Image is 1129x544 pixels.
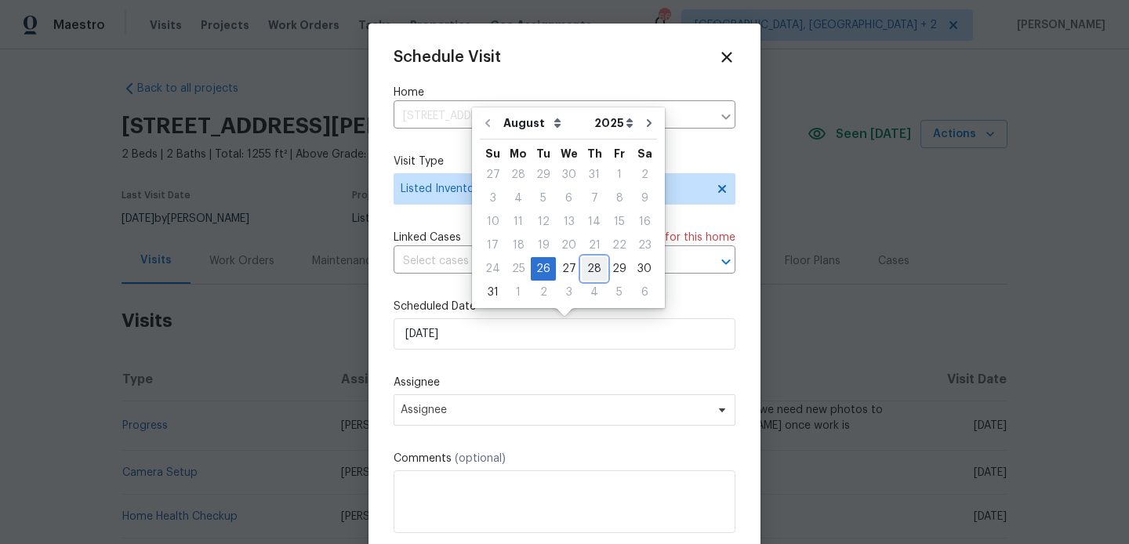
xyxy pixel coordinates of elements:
[582,187,607,209] div: 7
[531,210,556,234] div: Tue Aug 12 2025
[582,234,607,257] div: Thu Aug 21 2025
[556,234,582,256] div: 20
[480,281,506,304] div: Sun Aug 31 2025
[394,85,735,100] label: Home
[632,281,657,304] div: Sat Sep 06 2025
[485,148,500,159] abbr: Sunday
[394,154,735,169] label: Visit Type
[556,257,582,281] div: Wed Aug 27 2025
[632,187,657,209] div: 9
[480,257,506,281] div: Sun Aug 24 2025
[632,211,657,233] div: 16
[607,187,632,210] div: Fri Aug 08 2025
[506,234,531,256] div: 18
[531,258,556,280] div: 26
[632,163,657,187] div: Sat Aug 02 2025
[556,234,582,257] div: Wed Aug 20 2025
[632,210,657,234] div: Sat Aug 16 2025
[394,104,712,129] input: Enter in an address
[587,148,602,159] abbr: Thursday
[480,187,506,209] div: 3
[582,281,607,304] div: Thu Sep 04 2025
[632,187,657,210] div: Sat Aug 09 2025
[607,258,632,280] div: 29
[556,210,582,234] div: Wed Aug 13 2025
[394,249,692,274] input: Select cases
[394,299,735,314] label: Scheduled Date
[607,234,632,256] div: 22
[480,281,506,303] div: 31
[582,164,607,186] div: 31
[531,234,556,256] div: 19
[531,164,556,186] div: 29
[637,148,652,159] abbr: Saturday
[582,211,607,233] div: 14
[531,281,556,304] div: Tue Sep 02 2025
[607,257,632,281] div: Fri Aug 29 2025
[506,211,531,233] div: 11
[614,148,625,159] abbr: Friday
[718,49,735,66] span: Close
[607,164,632,186] div: 1
[394,318,735,350] input: M/D/YYYY
[480,234,506,256] div: 17
[632,281,657,303] div: 6
[480,234,506,257] div: Sun Aug 17 2025
[401,181,706,197] span: Listed Inventory Diagnostic
[480,210,506,234] div: Sun Aug 10 2025
[607,163,632,187] div: Fri Aug 01 2025
[632,234,657,257] div: Sat Aug 23 2025
[715,251,737,273] button: Open
[480,211,506,233] div: 10
[582,187,607,210] div: Thu Aug 07 2025
[506,258,531,280] div: 25
[506,257,531,281] div: Mon Aug 25 2025
[506,210,531,234] div: Mon Aug 11 2025
[401,404,708,416] span: Assignee
[394,230,461,245] span: Linked Cases
[632,258,657,280] div: 30
[394,49,501,65] span: Schedule Visit
[506,163,531,187] div: Mon Jul 28 2025
[561,148,578,159] abbr: Wednesday
[455,453,506,464] span: (optional)
[531,187,556,209] div: 5
[394,451,735,466] label: Comments
[506,234,531,257] div: Mon Aug 18 2025
[637,107,661,139] button: Go to next month
[536,148,550,159] abbr: Tuesday
[582,258,607,280] div: 28
[480,163,506,187] div: Sun Jul 27 2025
[582,234,607,256] div: 21
[582,210,607,234] div: Thu Aug 14 2025
[556,211,582,233] div: 13
[531,234,556,257] div: Tue Aug 19 2025
[556,281,582,303] div: 3
[480,258,506,280] div: 24
[510,148,527,159] abbr: Monday
[607,234,632,257] div: Fri Aug 22 2025
[607,281,632,304] div: Fri Sep 05 2025
[556,187,582,209] div: 6
[607,187,632,209] div: 8
[590,111,637,135] select: Year
[499,111,590,135] select: Month
[582,281,607,303] div: 4
[556,281,582,304] div: Wed Sep 03 2025
[506,187,531,210] div: Mon Aug 04 2025
[607,211,632,233] div: 15
[531,163,556,187] div: Tue Jul 29 2025
[506,281,531,303] div: 1
[556,258,582,280] div: 27
[476,107,499,139] button: Go to previous month
[582,163,607,187] div: Thu Jul 31 2025
[632,164,657,186] div: 2
[582,257,607,281] div: Thu Aug 28 2025
[531,281,556,303] div: 2
[556,163,582,187] div: Wed Jul 30 2025
[480,164,506,186] div: 27
[632,257,657,281] div: Sat Aug 30 2025
[556,187,582,210] div: Wed Aug 06 2025
[506,187,531,209] div: 4
[607,210,632,234] div: Fri Aug 15 2025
